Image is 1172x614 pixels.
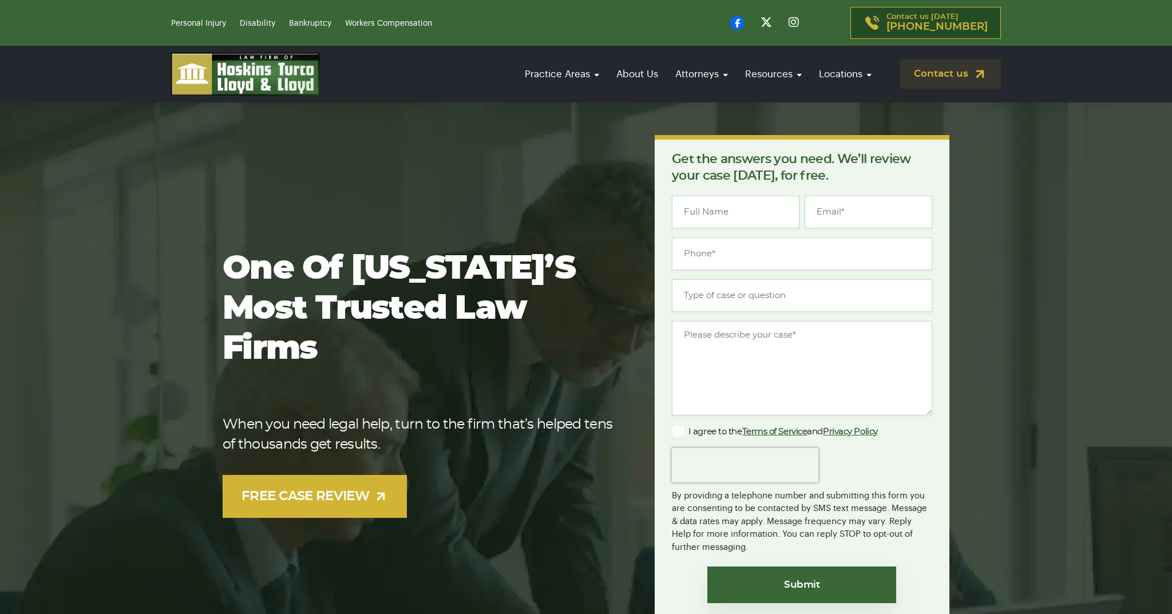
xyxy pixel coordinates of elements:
a: Practice Areas [519,58,605,90]
input: Phone* [672,237,932,270]
p: Contact us [DATE] [886,13,988,33]
label: I agree to the and [672,425,878,439]
h1: One of [US_STATE]’s most trusted law firms [223,249,618,369]
div: By providing a telephone number and submitting this form you are consenting to be contacted by SM... [672,482,932,554]
a: Contact us [900,60,1001,89]
a: Disability [240,19,275,27]
a: About Us [611,58,664,90]
input: Type of case or question [672,279,932,312]
span: [PHONE_NUMBER] [886,21,988,33]
a: Workers Compensation [345,19,432,27]
a: Locations [813,58,877,90]
a: Contact us [DATE][PHONE_NUMBER] [850,7,1001,39]
p: When you need legal help, turn to the firm that’s helped tens of thousands get results. [223,415,618,455]
a: Resources [739,58,807,90]
img: arrow-up-right-light.svg [374,489,388,504]
a: Bankruptcy [289,19,331,27]
a: Attorneys [670,58,734,90]
input: Submit [707,567,896,603]
p: Get the answers you need. We’ll review your case [DATE], for free. [672,151,932,184]
input: Full Name [672,196,799,228]
a: Privacy Policy [823,427,878,436]
img: logo [171,53,320,96]
a: FREE CASE REVIEW [223,475,407,518]
a: Terms of Service [742,427,807,436]
a: Personal Injury [171,19,226,27]
input: Email* [805,196,932,228]
iframe: reCAPTCHA [672,448,818,482]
